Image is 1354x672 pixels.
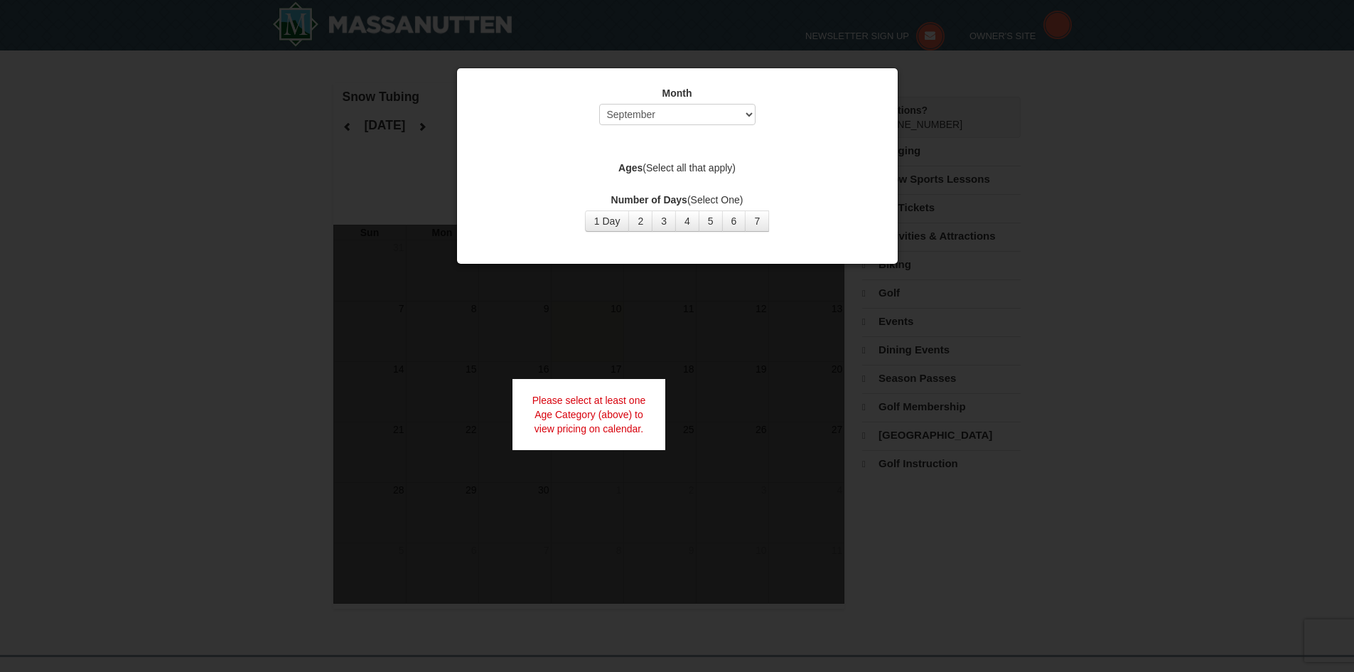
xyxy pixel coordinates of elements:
[722,210,746,232] button: 6
[652,210,676,232] button: 3
[699,210,723,232] button: 5
[585,210,630,232] button: 1 Day
[611,194,687,206] strong: Number of Days
[675,210,699,232] button: 4
[475,161,880,175] label: (Select all that apply)
[745,210,769,232] button: 7
[618,162,643,174] strong: Ages
[662,87,692,99] strong: Month
[628,210,652,232] button: 2
[475,193,880,207] label: (Select One)
[512,379,666,450] div: Please select at least one Age Category (above) to view pricing on calendar.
